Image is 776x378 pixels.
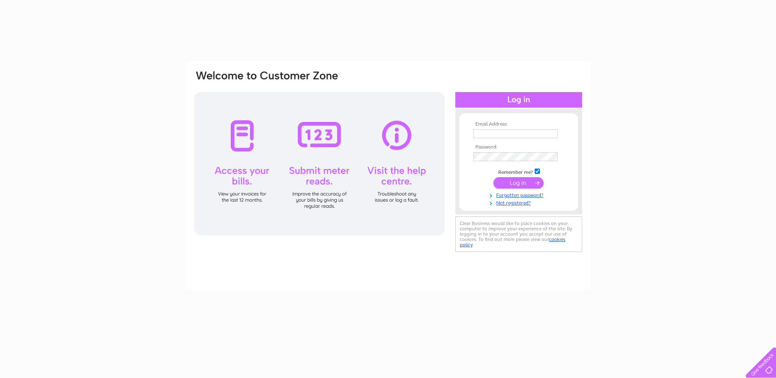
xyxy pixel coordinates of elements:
[473,198,566,206] a: Not registered?
[473,191,566,198] a: Forgotten password?
[460,236,565,248] a: cookies policy
[455,216,582,252] div: Clear Business would like to place cookies on your computer to improve your experience of the sit...
[471,144,566,150] th: Password:
[471,122,566,127] th: Email Address:
[471,167,566,175] td: Remember me?
[493,177,544,189] input: Submit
